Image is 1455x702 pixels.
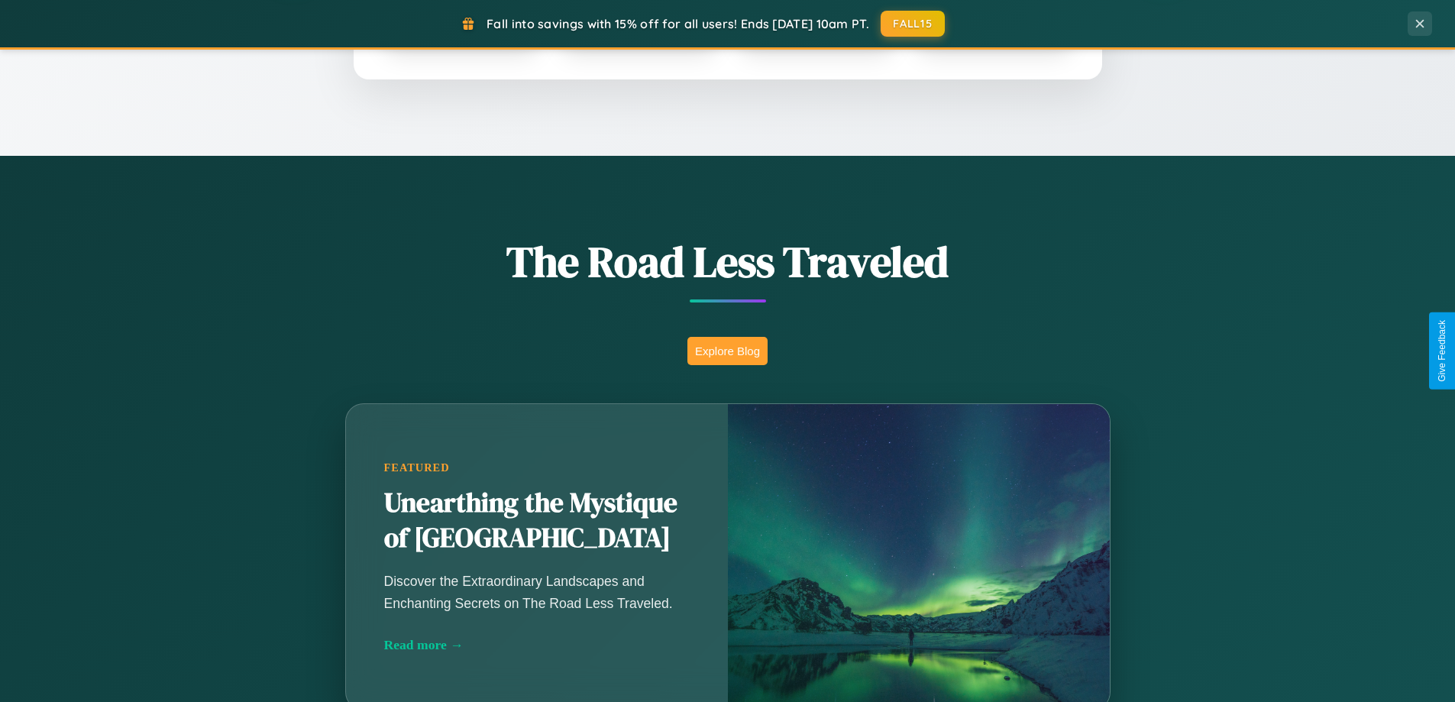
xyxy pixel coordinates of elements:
div: Featured [384,461,690,474]
span: Fall into savings with 15% off for all users! Ends [DATE] 10am PT. [487,16,869,31]
h1: The Road Less Traveled [270,232,1186,291]
button: FALL15 [881,11,945,37]
h2: Unearthing the Mystique of [GEOGRAPHIC_DATA] [384,486,690,556]
div: Give Feedback [1437,320,1447,382]
div: Read more → [384,637,690,653]
button: Explore Blog [687,337,768,365]
p: Discover the Extraordinary Landscapes and Enchanting Secrets on The Road Less Traveled. [384,571,690,613]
